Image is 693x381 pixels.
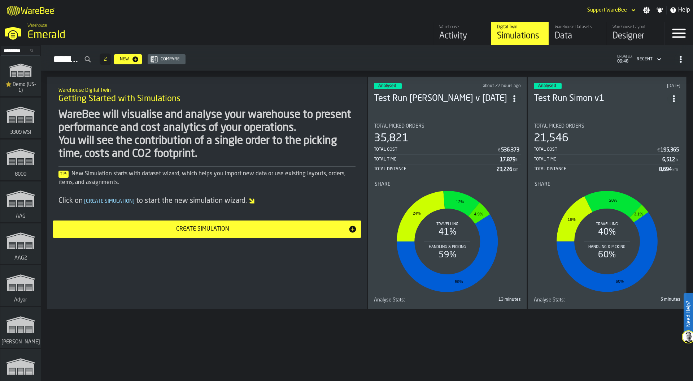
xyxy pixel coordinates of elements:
div: Warehouse [439,25,485,30]
div: title-Getting Started with Simulations [53,82,361,108]
span: Total Picked Orders [374,123,424,129]
div: Title [374,123,521,129]
span: € [498,148,500,153]
div: Warehouse Layout [613,25,658,30]
div: Title [375,181,520,187]
div: Compare [158,57,183,62]
h2: button-Simulations [41,45,693,71]
span: AAG [14,213,27,219]
div: Stat Value [661,147,679,153]
span: Analyse Stats: [534,297,565,303]
h3: Test Run Simon v1 [534,93,668,104]
div: Create Simulation [57,225,348,234]
span: Analyse Stats: [374,297,405,303]
span: Help [678,6,690,14]
label: button-toggle-Help [667,6,693,14]
div: Title [535,181,680,187]
a: link-to-/wh/i/27cb59bd-8ba0-4176-b0f1-d82d60966913/simulations [0,181,41,223]
span: 3309 WSI [9,129,33,135]
a: link-to-/wh/i/103622fe-4b04-4da1-b95f-2619b9c959cc/simulations [0,56,41,98]
a: link-to-/wh/i/862141b4-a92e-43d2-8b2b-6509793ccc83/simulations [0,265,41,307]
a: link-to-/wh/i/d1ef1afb-ce11-4124-bdae-ba3d01893ec0/simulations [0,98,41,140]
div: Click on to start the new simulation wizard. [58,196,356,206]
div: stat-Total Picked Orders [534,123,681,174]
section: card-SimulationDashboardCard-analyzed [534,117,681,303]
div: Activity [439,30,485,42]
h2: Sub Title [58,86,356,93]
span: 8000 [13,171,28,177]
div: 21,546 [534,132,568,145]
span: Analysed [378,84,396,88]
span: Adyar [13,297,29,303]
div: Data [555,30,601,42]
span: Create Simulation [83,199,136,204]
div: ButtonLoadMore-Load More-Prev-First-Last [97,53,114,65]
label: button-toggle-Settings [640,7,653,14]
div: WareBee will visualise and analyse your warehouse to present performance and cost analytics of yo... [58,108,356,160]
div: Digital Twin [497,25,543,30]
div: ItemListCard-DashboardItemContainer [528,77,687,309]
span: km [513,167,519,172]
div: Total Time [374,157,500,162]
span: Tip: [58,171,69,178]
span: Warehouse [27,23,47,28]
div: Stat Value [497,167,512,172]
a: link-to-/wh/i/576ff85d-1d82-4029-ae14-f0fa99bd4ee3/simulations [491,22,549,45]
div: Total Distance [374,167,497,172]
div: DropdownMenuValue-Support WareBee [584,6,637,14]
span: 09:48 [617,59,632,64]
section: card-SimulationDashboardCard-analyzed [374,117,521,303]
h3: Test Run [PERSON_NAME] v [DATE] [374,93,508,104]
span: Share [375,181,391,187]
div: Stat Value [500,157,515,163]
span: updated: [617,55,632,59]
div: 35,821 [374,132,409,145]
div: Test Run Simon v 14/08/25 [374,93,508,104]
span: [ [84,199,86,204]
span: Share [535,181,550,187]
a: link-to-/wh/i/576ff85d-1d82-4029-ae14-f0fa99bd4ee3/data [549,22,606,45]
div: status-3 2 [374,83,402,89]
div: Title [534,297,565,303]
div: Title [534,123,681,129]
div: DropdownMenuValue-4 [637,57,653,62]
div: Title [374,297,405,303]
span: 2 [104,57,107,62]
span: Total Picked Orders [534,123,584,129]
label: Need Help? [684,294,692,334]
span: ⭐ Demo (US-1) [3,82,38,93]
div: Total Time [534,157,663,162]
div: Simulations [497,30,543,42]
a: link-to-/wh/i/72fe6713-8242-4c3c-8adf-5d67388ea6d5/simulations [0,307,41,349]
div: stat-Analyse Stats: [534,297,681,303]
span: Analysed [538,84,556,88]
button: button-New [114,54,142,64]
a: link-to-/wh/i/ba0ffe14-8e36-4604-ab15-0eac01efbf24/simulations [0,223,41,265]
div: DropdownMenuValue-Support WareBee [587,7,627,13]
div: ItemListCard- [47,77,367,309]
div: New Simulation starts with dataset wizard, which helps you import new data or use existing layout... [58,170,356,187]
div: Stat Value [659,167,672,172]
div: stat-Analyse Stats: [374,297,521,303]
div: New [117,57,132,62]
div: status-3 2 [534,83,562,89]
button: button-Create Simulation [53,221,361,238]
div: Stat Value [501,147,519,153]
div: Stat Value [662,157,675,163]
span: h [676,158,678,163]
label: button-toggle-Menu [664,22,693,45]
div: Updated: 21/08/2025, 12:05:30 Created: 05/09/2024, 13:33:59 [462,84,521,89]
div: 5 minutes [568,297,681,302]
div: 13 minutes [408,297,521,302]
a: link-to-/wh/i/576ff85d-1d82-4029-ae14-f0fa99bd4ee3/designer [606,22,664,45]
div: Total Cost [534,147,657,152]
label: button-toggle-Notifications [653,7,666,14]
span: € [657,148,660,153]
